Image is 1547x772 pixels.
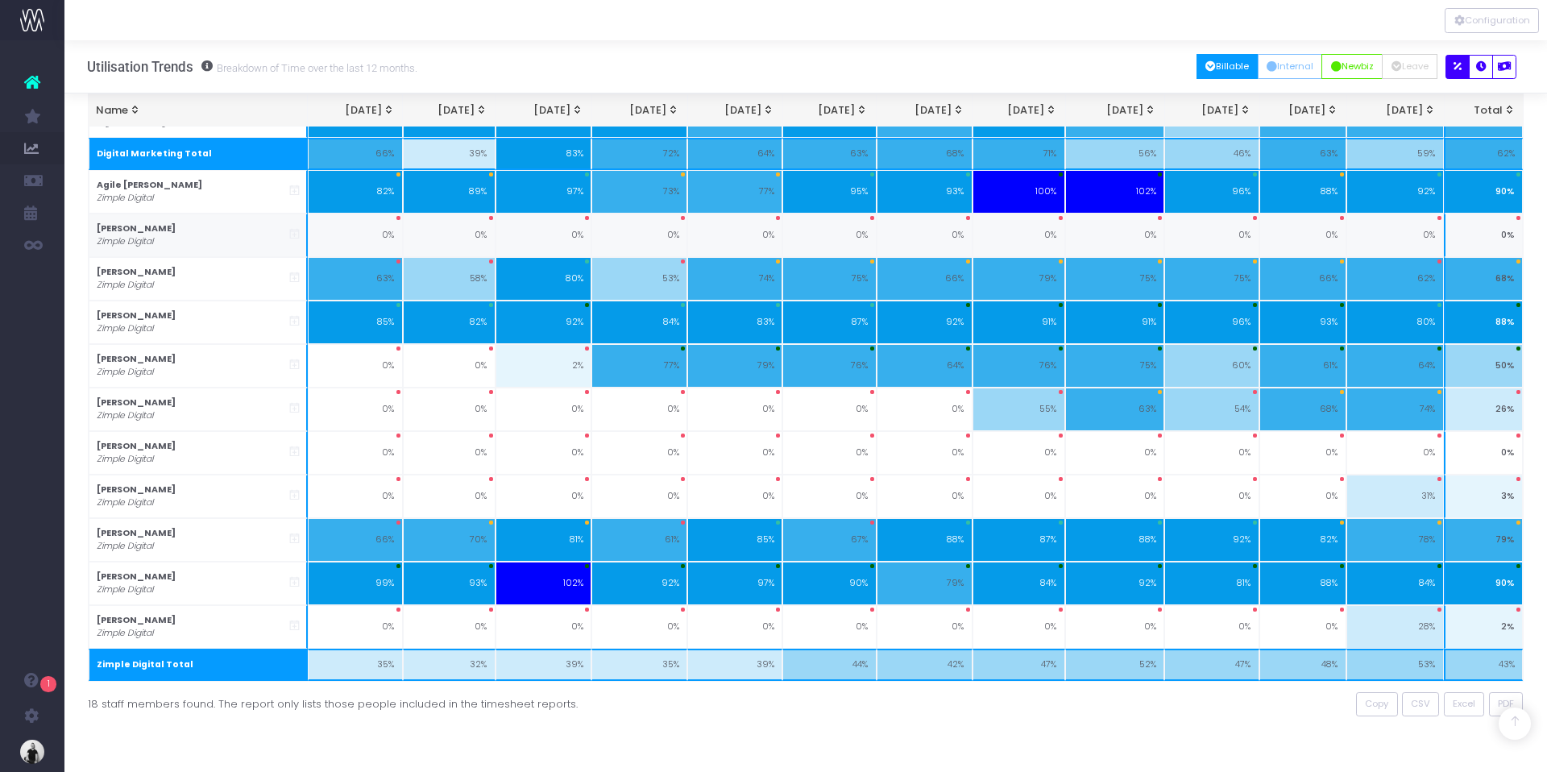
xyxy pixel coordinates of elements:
td: 0% [782,388,876,431]
th: Jan 25: activate to sort column ascending [687,94,782,127]
td: 0% [1444,431,1524,475]
td: 64% [877,344,973,388]
i: Zimple Digital [97,453,153,466]
td: 2% [1444,605,1524,649]
td: 0% [496,214,591,257]
td: 32% [403,649,496,681]
td: 75% [1065,257,1164,301]
strong: [PERSON_NAME] [97,353,176,365]
td: 92% [1065,562,1164,605]
td: 63% [1065,388,1164,431]
td: 0% [973,431,1065,475]
td: 46% [1164,138,1259,170]
td: 79% [1444,518,1524,562]
td: 0% [1164,431,1259,475]
td: 0% [403,388,496,431]
td: 91% [973,301,1065,344]
td: 0% [591,475,687,518]
i: Zimple Digital [97,235,153,248]
th: May 25: activate to sort column ascending [1065,94,1164,127]
td: 0% [403,475,496,518]
div: [DATE] [1073,102,1156,118]
i: Zimple Digital [97,192,153,205]
div: Vertical button group [1445,8,1539,33]
td: 102% [496,562,591,605]
div: 18 staff members found. The report only lists those people included in the timesheet reports. [88,692,794,712]
td: 60% [1164,344,1259,388]
td: 0% [403,214,496,257]
td: 73% [591,170,687,214]
td: 84% [591,301,687,344]
td: 0% [973,214,1065,257]
td: 0% [877,388,973,431]
strong: [PERSON_NAME] [97,266,176,278]
td: 84% [1346,562,1444,605]
td: 59% [1346,138,1444,170]
td: 0% [591,431,687,475]
td: 47% [1164,649,1259,681]
td: 0% [403,344,496,388]
td: 52% [1065,649,1164,681]
td: 50% [1444,344,1524,388]
td: 68% [1259,388,1346,431]
td: 72% [591,138,687,170]
td: 0% [1259,214,1346,257]
th: Zimple Digital Total [89,649,309,681]
td: 0% [877,605,973,649]
td: 58% [403,257,496,301]
div: Total [1452,102,1515,118]
th: Nov 24: activate to sort column ascending [496,94,591,127]
td: 48% [1259,649,1346,681]
i: Zimple Digital [97,409,153,422]
strong: [PERSON_NAME] [97,222,176,235]
strong: [PERSON_NAME] [97,484,176,496]
td: 61% [591,518,687,562]
td: 56% [1065,138,1164,170]
td: 0% [687,388,782,431]
td: 71% [973,138,1065,170]
div: [DATE] [1355,102,1436,118]
td: 74% [687,257,782,301]
td: 0% [1346,431,1444,475]
button: Newbiz [1321,54,1383,79]
td: 79% [877,562,973,605]
td: 102% [1065,170,1164,214]
button: Internal [1258,54,1323,79]
td: 0% [1065,475,1164,518]
button: PDF [1489,692,1524,717]
td: 78% [1346,518,1444,562]
td: 35% [591,649,687,681]
button: Billable [1197,54,1259,79]
div: [DATE] [411,102,487,118]
td: 88% [1444,301,1524,344]
td: 0% [782,475,876,518]
td: 0% [403,605,496,649]
td: 62% [1444,138,1524,170]
td: 85% [687,518,782,562]
th: Sep 24: activate to sort column ascending [308,94,403,127]
td: 88% [1259,562,1346,605]
td: 39% [687,649,782,681]
td: 44% [782,649,876,681]
div: [DATE] [599,102,679,118]
span: Excel [1453,697,1475,711]
strong: [PERSON_NAME] [97,527,176,539]
th: Total: activate to sort column ascending [1444,94,1524,127]
td: 0% [973,605,1065,649]
td: 0% [687,605,782,649]
td: 77% [591,344,687,388]
td: 67% [782,518,876,562]
th: Name: activate to sort column ascending [88,94,308,127]
td: 70% [403,518,496,562]
td: 2% [496,344,591,388]
td: 99% [308,562,403,605]
td: 84% [973,562,1065,605]
td: 88% [877,518,973,562]
td: 53% [591,257,687,301]
td: 68% [877,138,973,170]
td: 92% [1164,518,1259,562]
button: Configuration [1445,8,1539,33]
div: Name [96,102,299,118]
td: 92% [877,301,973,344]
div: [DATE] [981,102,1057,118]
